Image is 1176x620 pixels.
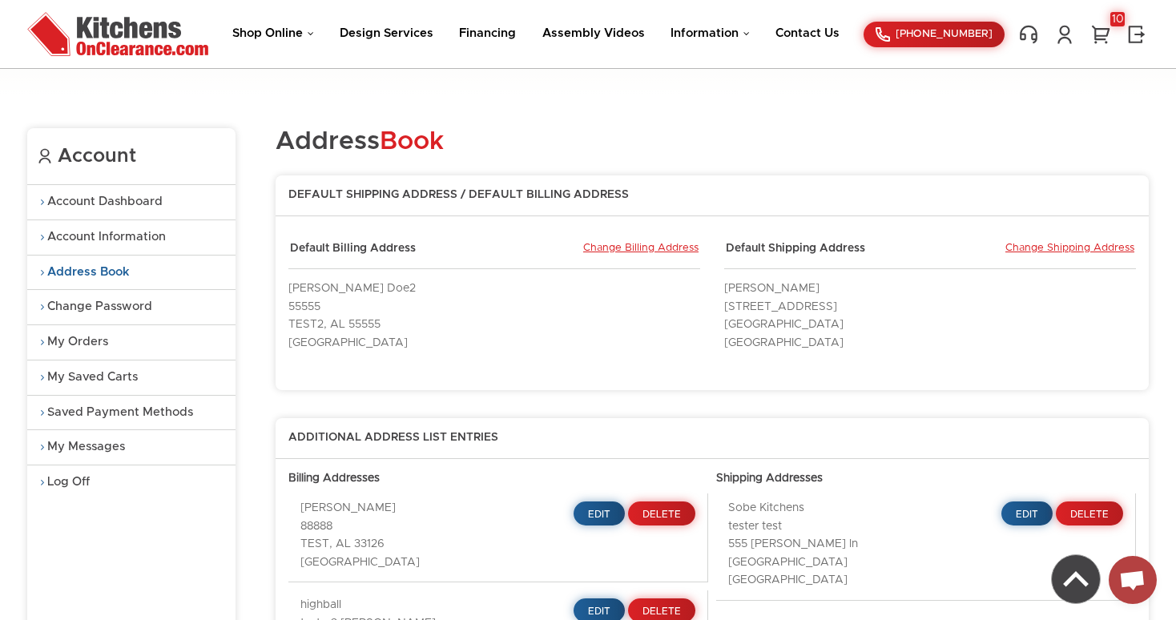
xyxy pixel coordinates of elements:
a: Address Book [27,256,236,290]
span: Edit [1016,509,1038,519]
span: Delete [642,509,681,519]
a: Contact Us [775,27,840,39]
span: Book [380,129,444,155]
span: Default Billing Address [290,242,416,256]
a: Edit [1001,501,1053,525]
img: Back to top [1052,555,1100,603]
div: Additional Address List Entries [276,431,1149,459]
a: My Messages [27,430,236,465]
a: My Orders [27,325,236,360]
a: Saved Payment Methods [27,396,236,430]
a: Information [671,27,750,39]
strong: Shipping Addresses [716,473,823,484]
a: Open chat [1109,556,1157,604]
span: Default Shipping Address [726,242,865,256]
a: Account Information [27,220,236,255]
a: Delete [1056,501,1123,525]
a: [PHONE_NUMBER] [864,22,1005,47]
span: Edit [588,509,610,519]
strong: Billing Addresses [288,473,380,484]
div: 10 [1110,12,1125,26]
a: Change Shipping Address [1005,242,1134,256]
a: Delete [628,501,695,525]
a: Design Services [340,27,433,39]
p: [PERSON_NAME] Doe2 55555 TEST2, AL 55555 [GEOGRAPHIC_DATA] [288,282,700,350]
a: Change Password [27,290,236,324]
span: Delete [642,606,681,616]
span: Edit [588,606,610,616]
span: Delete [1070,509,1109,519]
a: Log Off [27,465,236,500]
a: Edit [574,501,625,525]
h1: Address [276,128,1149,156]
a: Shop Online [232,27,314,39]
a: Financing [459,27,516,39]
a: 10 [1089,24,1113,45]
p: Sobe Kitchens tester test 555 [PERSON_NAME] ln [GEOGRAPHIC_DATA] [GEOGRAPHIC_DATA] [728,501,914,588]
p: [PERSON_NAME] 88888 TEST, AL 33126 [GEOGRAPHIC_DATA] [300,501,486,570]
a: Assembly Videos [542,27,645,39]
p: [PERSON_NAME] [STREET_ADDRESS] [GEOGRAPHIC_DATA] [GEOGRAPHIC_DATA] [724,282,1136,350]
div: Default Shipping Address / Default Billing Address [276,188,1149,216]
a: My Saved Carts [27,360,236,395]
img: Kitchens On Clearance [27,12,208,56]
a: Account Dashboard [27,185,236,219]
a: Change Billing Address [583,242,699,256]
span: [PHONE_NUMBER] [896,29,993,39]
